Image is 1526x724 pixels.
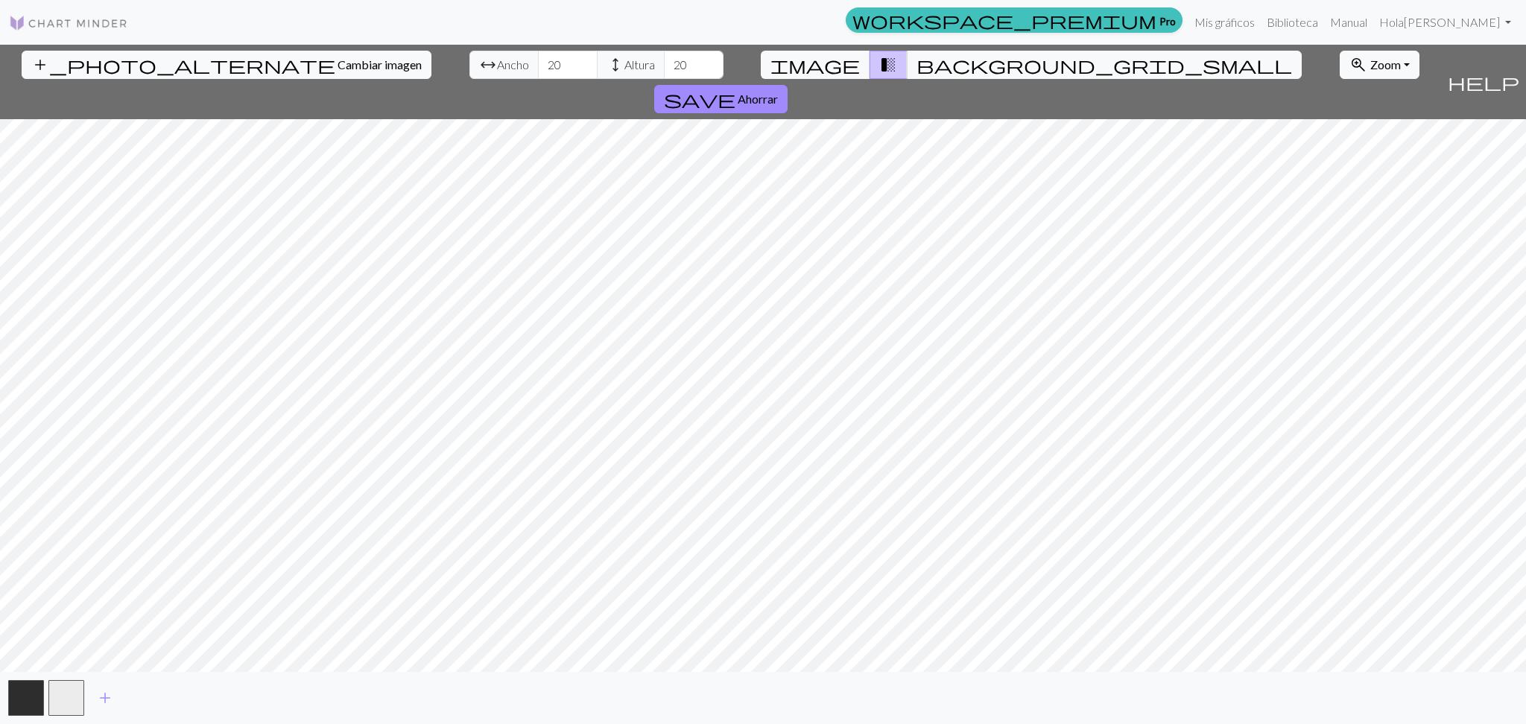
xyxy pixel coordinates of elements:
span: add [96,688,114,708]
button: Ayuda [1441,45,1526,119]
font: Cambiar imagen [338,57,422,72]
a: Pro [846,7,1183,33]
font: [PERSON_NAME] [1404,15,1500,29]
font: Biblioteca [1267,15,1318,29]
span: background_grid_small [916,54,1292,75]
a: Manual [1324,7,1373,37]
span: height [607,54,624,75]
font: Ahorrar [738,92,778,106]
button: Cambiar imagen [22,51,431,79]
button: Ahorrar [654,85,788,113]
span: zoom_in [1349,54,1367,75]
font: Hola [1379,15,1404,29]
font: Altura [624,57,655,72]
button: Zoom [1340,51,1419,79]
font: Pro [1159,14,1176,27]
img: Logo [9,14,128,32]
font: Zoom [1370,57,1401,72]
a: Hola[PERSON_NAME] [1373,7,1517,37]
span: workspace_premium [852,10,1156,31]
span: add_photo_alternate [31,54,335,75]
button: Añadir color [86,684,124,712]
font: Ancho [497,57,529,72]
a: Biblioteca [1261,7,1324,37]
span: transition_fade [879,54,897,75]
span: arrow_range [479,54,497,75]
span: help [1448,72,1519,92]
font: Mis gráficos [1194,15,1255,29]
span: save [664,89,735,109]
font: Manual [1330,15,1367,29]
span: image [770,54,860,75]
a: Mis gráficos [1188,7,1261,37]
